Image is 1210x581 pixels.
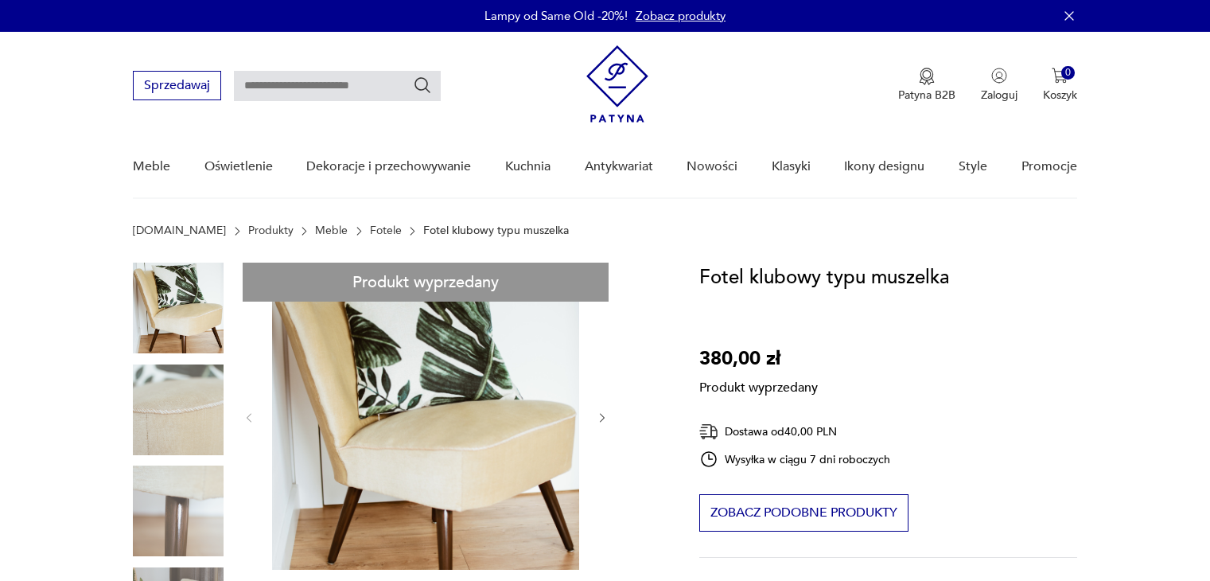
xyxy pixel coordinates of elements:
p: 380,00 zł [699,344,818,374]
a: Dekoracje i przechowywanie [306,136,471,197]
img: Ikona medalu [919,68,935,85]
a: Antykwariat [585,136,653,197]
a: Ikona medaluPatyna B2B [898,68,955,103]
button: Patyna B2B [898,68,955,103]
p: Produkt wyprzedany [699,374,818,396]
img: Patyna - sklep z meblami i dekoracjami vintage [586,45,648,123]
a: Sprzedawaj [133,81,221,92]
div: Dostawa od 40,00 PLN [699,422,890,442]
button: Szukaj [413,76,432,95]
a: Ikony designu [844,136,924,197]
p: Patyna B2B [898,88,955,103]
p: Fotel klubowy typu muszelka [423,224,569,237]
a: Klasyki [772,136,811,197]
p: Lampy od Same Old -20%! [484,8,628,24]
button: Zobacz podobne produkty [699,494,908,532]
button: Sprzedawaj [133,71,221,100]
button: Zaloguj [981,68,1017,103]
a: Zobacz produkty [636,8,726,24]
img: Ikona dostawy [699,422,718,442]
p: Zaloguj [981,88,1017,103]
a: Produkty [248,224,294,237]
a: Oświetlenie [204,136,273,197]
button: 0Koszyk [1043,68,1077,103]
h1: Fotel klubowy typu muszelka [699,263,949,293]
a: Promocje [1021,136,1077,197]
p: Koszyk [1043,88,1077,103]
img: Ikonka użytkownika [991,68,1007,84]
a: Style [959,136,987,197]
a: Nowości [687,136,737,197]
a: Meble [133,136,170,197]
div: Wysyłka w ciągu 7 dni roboczych [699,450,890,469]
a: Meble [315,224,348,237]
a: Kuchnia [505,136,551,197]
a: Fotele [370,224,402,237]
img: Ikona koszyka [1052,68,1068,84]
a: [DOMAIN_NAME] [133,224,226,237]
div: 0 [1061,66,1075,80]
